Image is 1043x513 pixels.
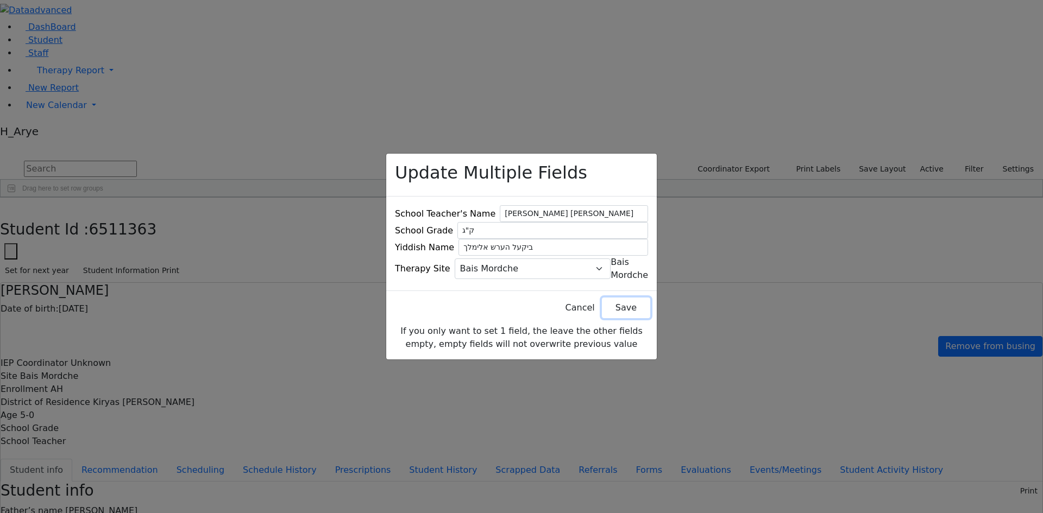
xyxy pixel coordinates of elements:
[395,241,454,254] label: Yiddish Name
[395,162,587,183] h2: Update Multiple Fields
[611,257,648,280] span: Bais Mordche
[386,325,657,359] div: If you only want to set 1 field, the leave the other fields empty, empty fields will not overwrit...
[602,297,650,318] button: Save
[395,262,450,275] label: Therapy Site
[395,224,453,237] label: School Grade
[558,297,602,318] button: Close
[395,207,495,220] label: School Teacher's Name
